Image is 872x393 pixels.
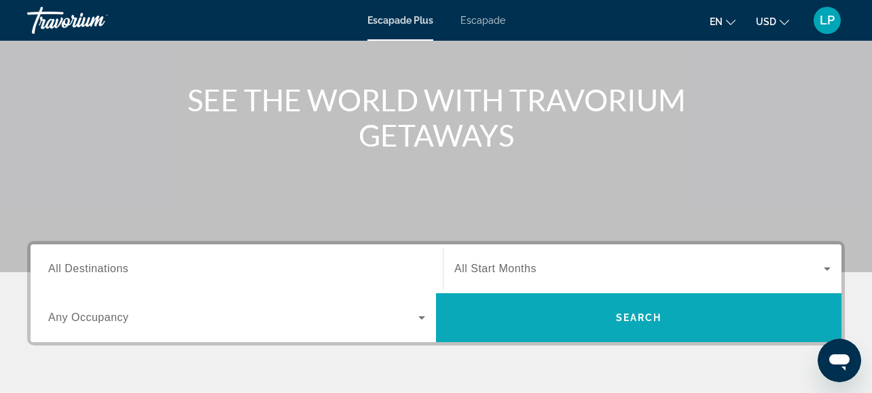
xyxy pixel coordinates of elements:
a: Travorium [27,3,163,38]
a: Escapade Plus [367,15,433,26]
font: en [710,16,723,27]
div: Widget de căutare [31,244,841,342]
span: All Destinations [48,263,128,274]
button: Schimbați moneda [756,12,789,31]
span: Search [616,312,662,323]
button: Meniu utilizator [810,6,845,35]
font: USD [756,16,776,27]
font: LP [820,13,835,27]
span: All Start Months [454,263,537,274]
span: Any Occupancy [48,312,129,323]
button: Căutare [436,293,841,342]
h1: SEE THE WORLD WITH TRAVORIUM GETAWAYS [181,82,691,153]
iframe: Pulsante pentru deschiderea ferestrei de mesaje [818,339,861,382]
a: Escapade [460,15,505,26]
input: Selectați destinația [48,261,425,278]
button: Schimbați limba [710,12,735,31]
